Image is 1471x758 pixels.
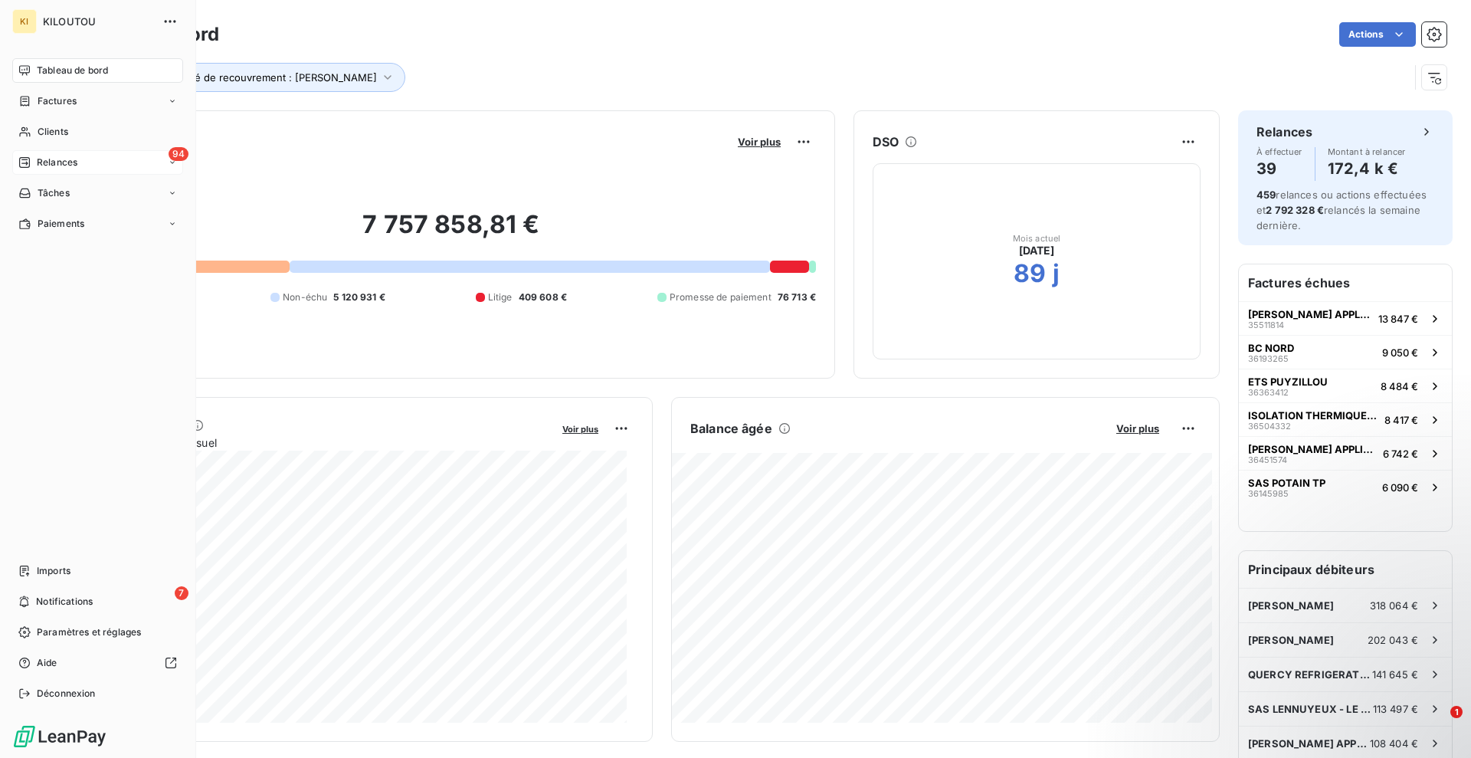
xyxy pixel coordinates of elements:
span: Clients [38,125,68,139]
span: Imports [37,564,70,578]
span: KILOUTOU [43,15,153,28]
button: Voir plus [733,135,785,149]
span: SAS POTAIN TP [1248,477,1325,489]
img: Logo LeanPay [12,724,107,749]
h4: 39 [1256,156,1302,181]
span: 6 090 € [1382,481,1418,494]
iframe: Intercom notifications message [1165,609,1471,717]
button: Chargé de recouvrement : [PERSON_NAME] [143,63,405,92]
span: Déconnexion [37,687,96,701]
button: Voir plus [558,422,603,435]
span: 2 792 328 € [1266,204,1324,216]
span: Relances [37,156,77,169]
span: ISOLATION THERMIQUE BOMBA [1248,409,1378,422]
span: Chiffre d'affaires mensuel [87,435,552,451]
h4: 172,4 k € [1328,156,1406,181]
span: 8 484 € [1381,380,1418,392]
span: Factures [38,94,77,108]
span: Mois actuel [1013,234,1061,243]
span: 1 [1450,706,1463,718]
span: Paramètres et réglages [37,625,141,639]
button: ETS PUYZILLOU363634128 484 € [1239,369,1452,402]
span: Non-échu [283,290,327,304]
span: 35511814 [1248,320,1284,330]
h6: DSO [873,133,899,151]
span: Voir plus [738,136,781,148]
span: 459 [1256,189,1276,201]
span: 318 064 € [1370,599,1418,612]
h6: Balance âgée [690,419,772,438]
span: [PERSON_NAME] [1248,599,1334,612]
span: 76 713 € [778,290,816,304]
button: [PERSON_NAME] APPLICATION364515746 742 € [1239,436,1452,470]
span: 36193265 [1248,354,1289,363]
span: 8 417 € [1384,414,1418,426]
iframe: Intercom live chat [1419,706,1456,743]
span: 7 [175,586,188,600]
button: Actions [1339,22,1416,47]
span: Litige [488,290,513,304]
span: BC NORD [1248,342,1294,354]
span: 9 050 € [1382,346,1418,359]
span: 36451574 [1248,455,1287,464]
span: [PERSON_NAME] APPLICATION [1248,308,1372,320]
div: KI [12,9,37,34]
span: Promesse de paiement [670,290,772,304]
span: Notifications [36,595,93,609]
span: Tâches [38,186,70,200]
button: [PERSON_NAME] APPLICATION3551181413 847 € [1239,301,1452,335]
span: ETS PUYZILLOU [1248,376,1328,388]
span: 409 608 € [519,290,567,304]
h2: 89 [1014,258,1046,289]
span: 36363412 [1248,388,1289,397]
span: 36504332 [1248,422,1291,431]
button: SAS POTAIN TP361459856 090 € [1239,470,1452,504]
h6: Relances [1256,123,1312,141]
span: [PERSON_NAME] APPLICATION [1248,443,1377,455]
span: [PERSON_NAME] APPLICATION [1248,737,1370,750]
h6: Factures échues [1239,264,1452,301]
span: À effectuer [1256,147,1302,156]
h2: j [1053,258,1060,289]
button: ISOLATION THERMIQUE BOMBA365043328 417 € [1239,402,1452,436]
span: 5 120 931 € [333,290,385,304]
span: Aide [37,656,57,670]
a: Aide [12,651,183,675]
span: Tableau de bord [37,64,108,77]
button: BC NORD361932659 050 € [1239,335,1452,369]
span: Voir plus [562,424,598,435]
span: Paiements [38,217,84,231]
span: 13 847 € [1378,313,1418,325]
span: [DATE] [1019,243,1055,258]
button: Voir plus [1112,422,1164,435]
h2: 7 757 858,81 € [87,209,816,255]
span: 108 404 € [1370,737,1418,750]
span: Voir plus [1116,422,1159,435]
span: Montant à relancer [1328,147,1406,156]
span: relances ou actions effectuées et relancés la semaine dernière. [1256,189,1427,231]
span: 94 [169,147,188,161]
span: 36145985 [1248,489,1289,498]
h6: Principaux débiteurs [1239,551,1452,588]
span: 6 742 € [1383,448,1418,460]
span: Chargé de recouvrement : [PERSON_NAME] [165,71,377,84]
